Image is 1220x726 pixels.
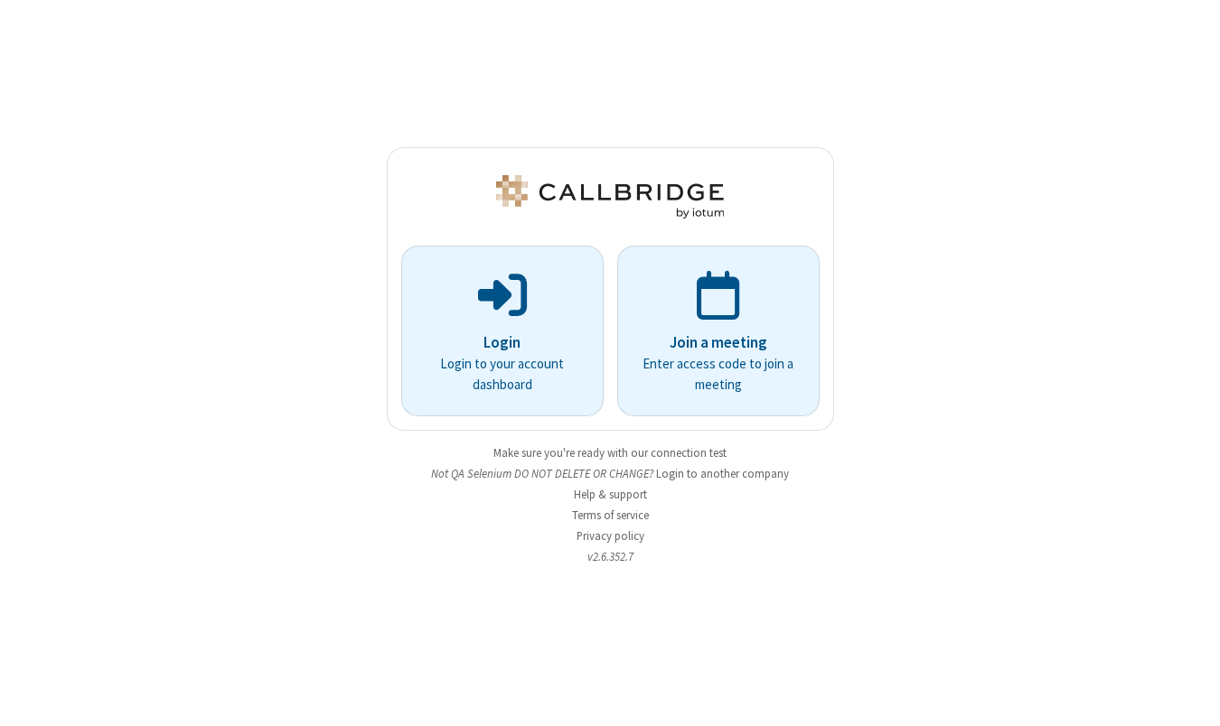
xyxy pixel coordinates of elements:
img: QA Selenium DO NOT DELETE OR CHANGE [493,175,727,219]
li: v2.6.352.7 [387,548,834,565]
p: Login to your account dashboard [427,354,578,395]
a: Help & support [574,487,647,502]
button: Login to another company [656,465,789,482]
p: Join a meeting [643,331,794,355]
a: Make sure you're ready with our connection test [493,445,727,461]
a: Privacy policy [577,528,644,544]
p: Enter access code to join a meeting [643,354,794,395]
button: LoginLogin to your account dashboard [401,246,604,416]
li: Not QA Selenium DO NOT DELETE OR CHANGE? [387,465,834,482]
p: Login [427,331,578,355]
a: Join a meetingEnter access code to join a meeting [617,246,820,416]
a: Terms of service [572,507,649,523]
iframe: Chat [1175,679,1206,713]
